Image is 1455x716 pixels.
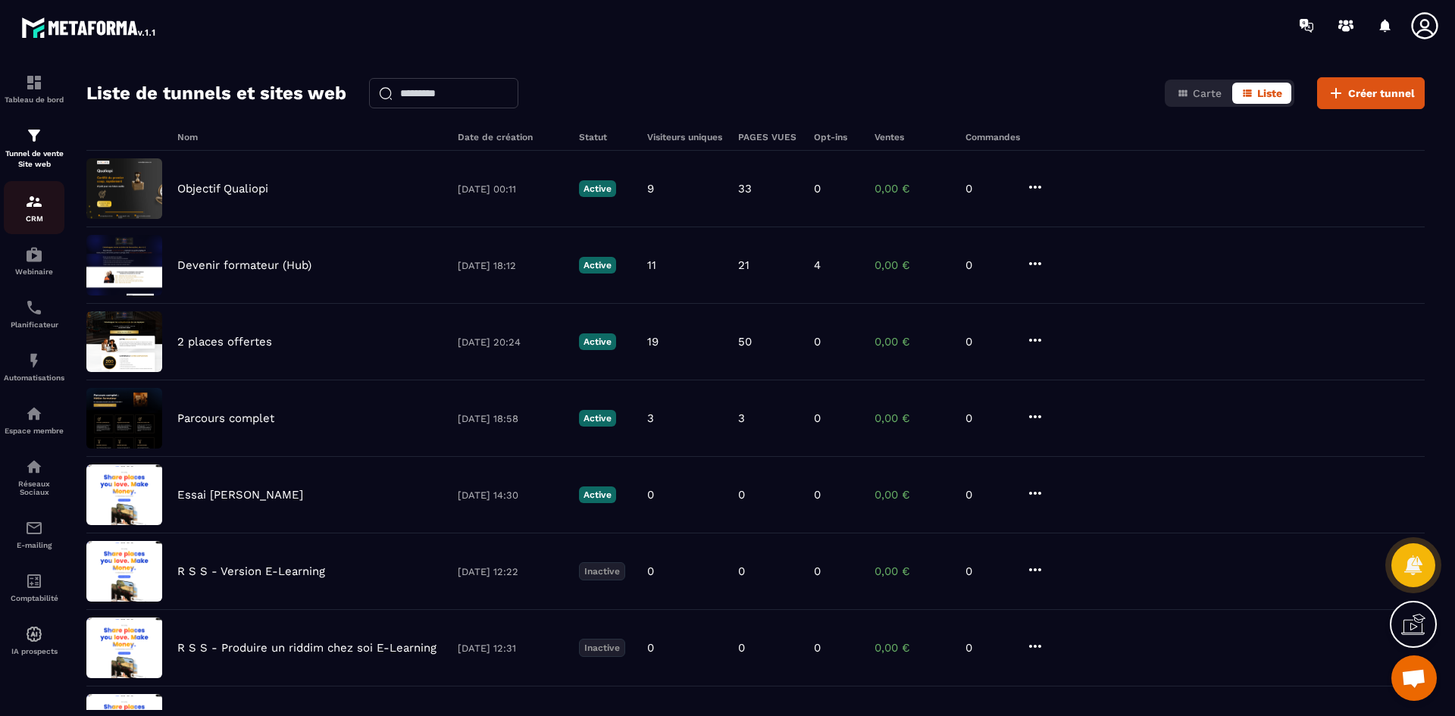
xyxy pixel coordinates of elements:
[738,258,749,272] p: 21
[965,335,1011,349] p: 0
[875,182,950,195] p: 0,00 €
[4,446,64,508] a: social-networksocial-networkRéseaux Sociaux
[458,260,564,271] p: [DATE] 18:12
[875,488,950,502] p: 0,00 €
[86,235,162,295] img: image
[25,192,43,211] img: formation
[1317,77,1425,109] button: Créer tunnel
[965,258,1011,272] p: 0
[4,594,64,602] p: Comptabilité
[86,464,162,525] img: image
[738,132,799,142] h6: PAGES VUES
[814,258,821,272] p: 4
[25,352,43,370] img: automations
[177,564,325,578] p: R S S - Version E-Learning
[647,335,659,349] p: 19
[875,335,950,349] p: 0,00 €
[4,393,64,446] a: automationsautomationsEspace membre
[4,647,64,655] p: IA prospects
[25,245,43,264] img: automations
[4,427,64,435] p: Espace membre
[458,132,564,142] h6: Date de création
[25,625,43,643] img: automations
[4,234,64,287] a: automationsautomationsWebinaire
[875,411,950,425] p: 0,00 €
[458,489,564,501] p: [DATE] 14:30
[814,641,821,655] p: 0
[738,335,752,349] p: 50
[25,572,43,590] img: accountant
[177,335,272,349] p: 2 places offertes
[86,78,346,108] h2: Liste de tunnels et sites web
[738,564,745,578] p: 0
[738,488,745,502] p: 0
[4,95,64,104] p: Tableau de bord
[4,214,64,223] p: CRM
[1232,83,1291,104] button: Liste
[86,158,162,219] img: image
[965,564,1011,578] p: 0
[1257,87,1282,99] span: Liste
[814,488,821,502] p: 0
[965,182,1011,195] p: 0
[647,258,656,272] p: 11
[4,320,64,329] p: Planificateur
[965,488,1011,502] p: 0
[1391,655,1437,701] a: Ouvrir le chat
[177,641,436,655] p: R S S - Produire un riddim chez soi E-Learning
[814,182,821,195] p: 0
[1168,83,1231,104] button: Carte
[25,458,43,476] img: social-network
[814,564,821,578] p: 0
[1193,87,1222,99] span: Carte
[647,564,654,578] p: 0
[177,182,268,195] p: Objectif Qualiopi
[738,182,752,195] p: 33
[579,486,616,503] p: Active
[579,257,616,274] p: Active
[647,488,654,502] p: 0
[458,413,564,424] p: [DATE] 18:58
[647,411,654,425] p: 3
[965,641,1011,655] p: 0
[4,480,64,496] p: Réseaux Sociaux
[4,115,64,181] a: formationformationTunnel de vente Site web
[86,618,162,678] img: image
[177,411,274,425] p: Parcours complet
[458,643,564,654] p: [DATE] 12:31
[579,562,625,580] p: Inactive
[25,127,43,145] img: formation
[4,508,64,561] a: emailemailE-mailing
[4,62,64,115] a: formationformationTableau de bord
[579,180,616,197] p: Active
[458,183,564,195] p: [DATE] 00:11
[458,566,564,577] p: [DATE] 12:22
[579,639,625,657] p: Inactive
[4,374,64,382] p: Automatisations
[4,561,64,614] a: accountantaccountantComptabilité
[579,132,632,142] h6: Statut
[25,519,43,537] img: email
[4,287,64,340] a: schedulerschedulerPlanificateur
[647,641,654,655] p: 0
[25,299,43,317] img: scheduler
[965,132,1020,142] h6: Commandes
[875,564,950,578] p: 0,00 €
[579,410,616,427] p: Active
[4,541,64,549] p: E-mailing
[1348,86,1415,101] span: Créer tunnel
[814,411,821,425] p: 0
[177,132,443,142] h6: Nom
[647,132,723,142] h6: Visiteurs uniques
[177,258,311,272] p: Devenir formateur (Hub)
[458,336,564,348] p: [DATE] 20:24
[814,335,821,349] p: 0
[25,405,43,423] img: automations
[86,311,162,372] img: image
[738,641,745,655] p: 0
[875,258,950,272] p: 0,00 €
[814,132,859,142] h6: Opt-ins
[875,641,950,655] p: 0,00 €
[177,488,303,502] p: Essai [PERSON_NAME]
[738,411,745,425] p: 3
